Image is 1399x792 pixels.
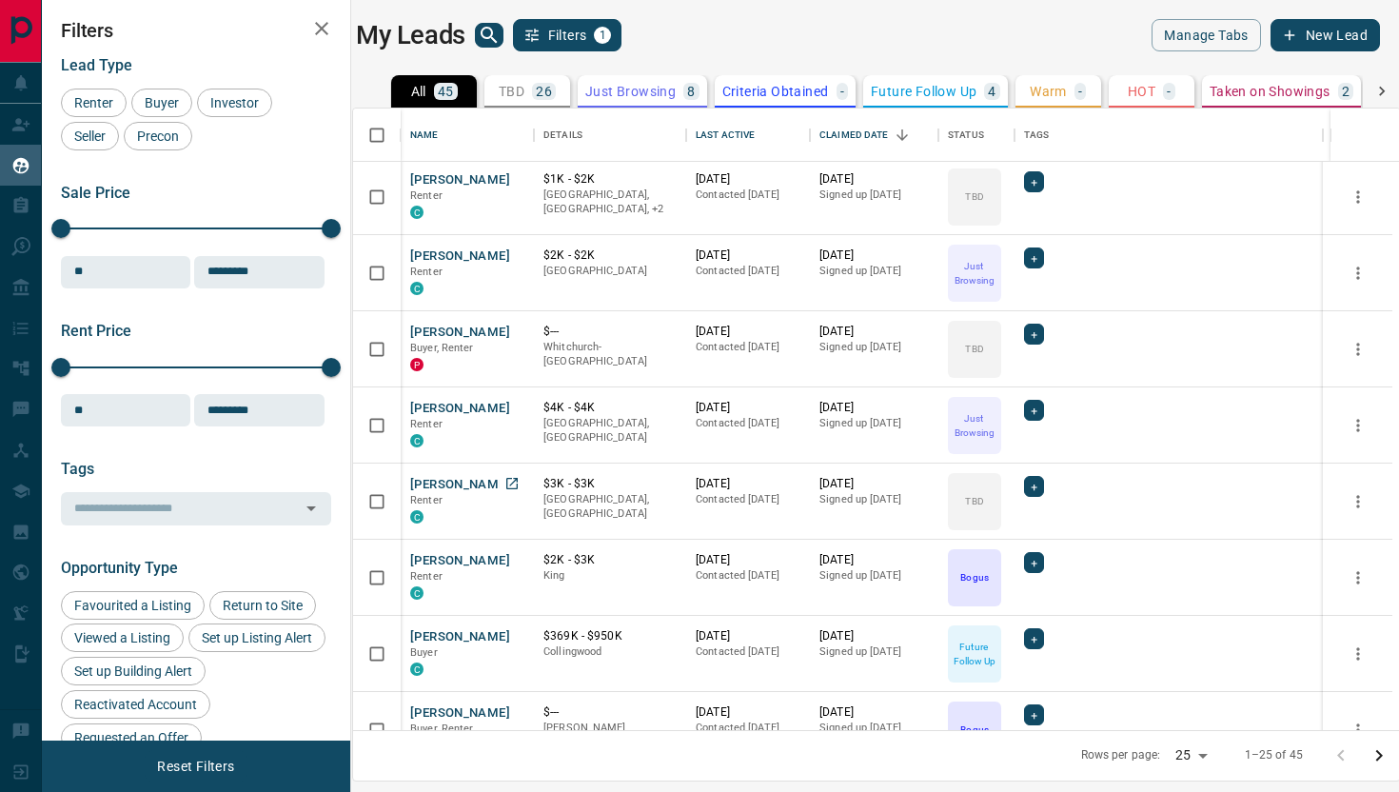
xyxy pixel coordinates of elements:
[410,418,443,430] span: Renter
[819,568,929,584] p: Signed up [DATE]
[819,171,929,188] p: [DATE]
[819,628,929,644] p: [DATE]
[543,340,677,369] p: Whitchurch-[GEOGRAPHIC_DATA]
[889,122,916,148] button: Sort
[411,85,426,98] p: All
[61,690,210,719] div: Reactivated Account
[948,109,984,162] div: Status
[68,129,112,144] span: Seller
[188,624,325,652] div: Set up Listing Alert
[543,721,677,736] p: [PERSON_NAME]
[696,492,800,507] p: Contacted [DATE]
[216,598,309,613] span: Return to Site
[61,624,184,652] div: Viewed a Listing
[1031,629,1037,648] span: +
[500,471,524,496] a: Open in New Tab
[410,494,443,506] span: Renter
[596,29,609,42] span: 1
[819,109,889,162] div: Claimed Date
[1024,628,1044,649] div: +
[543,704,677,721] p: $---
[410,342,474,354] span: Buyer, Renter
[1344,564,1372,592] button: more
[819,400,929,416] p: [DATE]
[871,85,976,98] p: Future Follow Up
[1030,85,1067,98] p: Warm
[475,23,503,48] button: search button
[1167,85,1171,98] p: -
[1360,737,1398,775] button: Go to next page
[61,591,205,620] div: Favourited a Listing
[965,342,983,356] p: TBD
[543,644,677,660] p: Collingwood
[410,570,443,583] span: Renter
[819,188,929,203] p: Signed up [DATE]
[585,85,676,98] p: Just Browsing
[1024,400,1044,421] div: +
[1024,324,1044,345] div: +
[61,89,127,117] div: Renter
[696,264,800,279] p: Contacted [DATE]
[1245,747,1303,763] p: 1–25 of 45
[938,109,1015,162] div: Status
[543,400,677,416] p: $4K - $4K
[1031,477,1037,496] span: +
[965,189,983,204] p: TBD
[1024,704,1044,725] div: +
[1344,335,1372,364] button: more
[410,434,424,447] div: condos.ca
[840,85,844,98] p: -
[68,95,120,110] span: Renter
[543,492,677,522] p: [GEOGRAPHIC_DATA], [GEOGRAPHIC_DATA]
[696,188,800,203] p: Contacted [DATE]
[543,416,677,445] p: [GEOGRAPHIC_DATA], [GEOGRAPHIC_DATA]
[61,56,132,74] span: Lead Type
[810,109,938,162] div: Claimed Date
[1344,183,1372,211] button: more
[686,109,810,162] div: Last Active
[1152,19,1260,51] button: Manage Tabs
[410,723,474,735] span: Buyer, Renter
[696,171,800,188] p: [DATE]
[410,510,424,524] div: condos.ca
[61,322,131,340] span: Rent Price
[696,109,755,162] div: Last Active
[410,628,510,646] button: [PERSON_NAME]
[722,85,829,98] p: Criteria Obtained
[410,704,510,723] button: [PERSON_NAME]
[61,184,130,202] span: Sale Price
[124,122,192,150] div: Precon
[145,750,246,782] button: Reset Filters
[513,19,622,51] button: Filters1
[696,644,800,660] p: Contacted [DATE]
[819,644,929,660] p: Signed up [DATE]
[410,189,443,202] span: Renter
[960,723,988,737] p: Bogus
[543,476,677,492] p: $3K - $3K
[499,85,524,98] p: TBD
[410,171,510,189] button: [PERSON_NAME]
[410,206,424,219] div: condos.ca
[197,89,272,117] div: Investor
[410,282,424,295] div: condos.ca
[131,89,192,117] div: Buyer
[696,416,800,431] p: Contacted [DATE]
[819,492,929,507] p: Signed up [DATE]
[696,247,800,264] p: [DATE]
[1271,19,1380,51] button: New Lead
[438,85,454,98] p: 45
[965,494,983,508] p: TBD
[410,400,510,418] button: [PERSON_NAME]
[204,95,266,110] span: Investor
[819,324,929,340] p: [DATE]
[543,247,677,264] p: $2K - $2K
[410,109,439,162] div: Name
[950,640,999,668] p: Future Follow Up
[410,663,424,676] div: condos.ca
[534,109,686,162] div: Details
[543,109,582,162] div: Details
[1015,109,1323,162] div: Tags
[410,324,510,342] button: [PERSON_NAME]
[1344,411,1372,440] button: more
[536,85,552,98] p: 26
